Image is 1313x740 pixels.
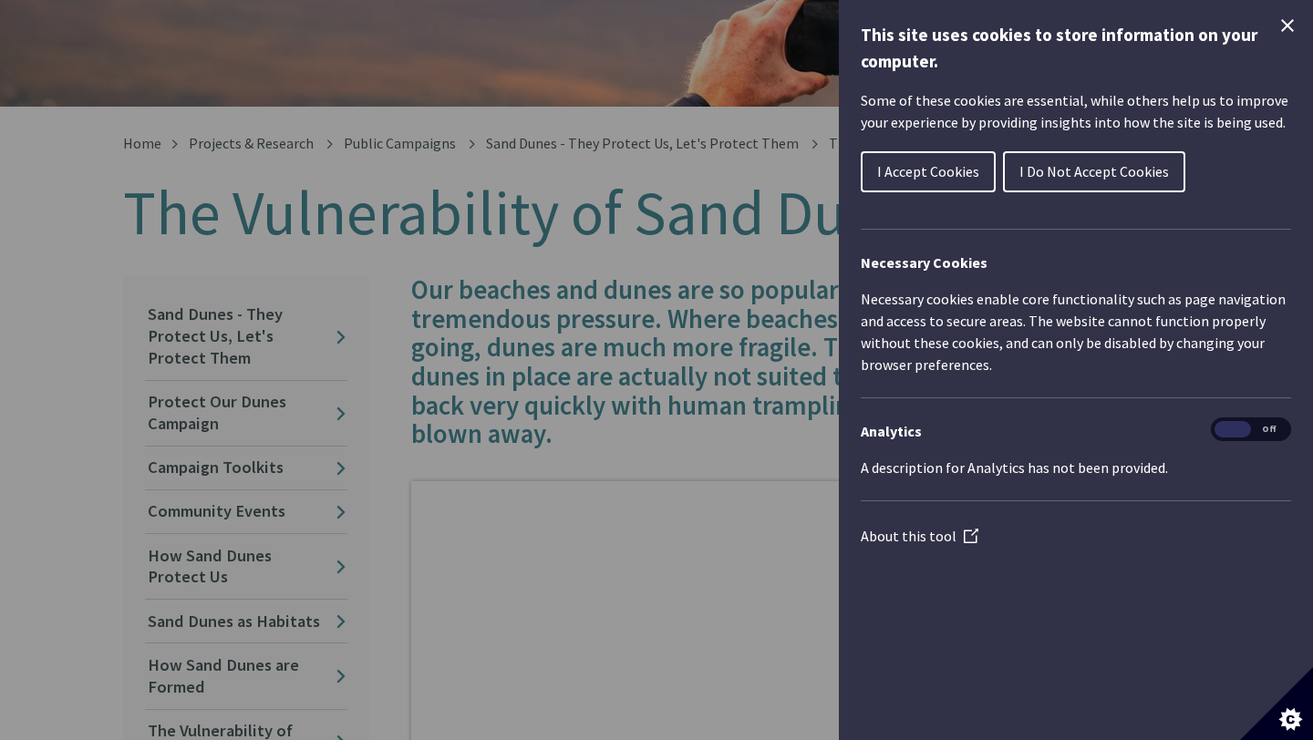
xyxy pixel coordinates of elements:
[861,22,1291,75] h1: This site uses cookies to store information on your computer.
[1277,15,1298,36] button: Close Cookie Control
[1240,667,1313,740] button: Set cookie preferences
[861,89,1291,133] p: Some of these cookies are essential, while others help us to improve your experience by providing...
[861,457,1291,478] p: A description for Analytics has not been provided.
[861,420,1291,442] h3: Analytics
[1019,162,1169,180] span: I Do Not Accept Cookies
[1215,421,1251,438] span: On
[877,162,979,180] span: I Accept Cookies
[861,151,996,192] button: I Accept Cookies
[1003,151,1185,192] button: I Do Not Accept Cookies
[1251,421,1287,438] span: Off
[861,288,1291,375] p: Necessary cookies enable core functionality such as page navigation and access to secure areas. T...
[861,527,978,545] a: About this tool
[861,252,1291,273] h2: Necessary Cookies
